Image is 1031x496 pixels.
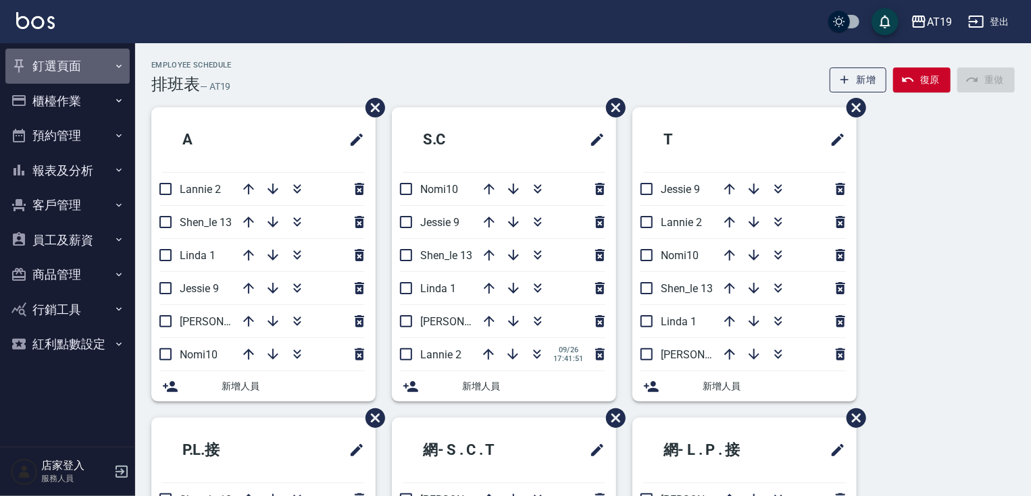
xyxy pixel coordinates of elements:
[392,371,616,402] div: 新增人員
[596,88,628,128] span: 刪除班表
[822,123,846,156] span: 修改班表的標題
[41,472,110,485] p: 服務人員
[355,88,387,128] span: 刪除班表
[180,183,221,196] span: Lannie 2
[830,67,887,92] button: 新增
[420,216,459,229] span: Jessie 9
[836,88,868,128] span: 刪除班表
[581,123,605,156] span: 修改班表的標題
[5,223,130,258] button: 員工及薪資
[661,249,699,262] span: Nomi10
[341,123,365,156] span: 修改班表的標題
[963,9,1015,34] button: 登出
[5,84,130,119] button: 櫃檯作業
[5,257,130,292] button: 商品管理
[180,315,270,328] span: [PERSON_NAME] 6
[905,8,957,36] button: AT19
[5,118,130,153] button: 預約管理
[553,346,584,354] span: 09/26
[420,282,456,295] span: Linda 1
[420,348,461,361] span: Lannie 2
[661,315,697,328] span: Linda 1
[822,434,846,466] span: 修改班表的標題
[151,371,376,402] div: 新增人員
[222,379,365,393] span: 新增人員
[403,115,524,164] h2: S.C
[41,459,110,472] h5: 店家登入
[151,61,232,70] h2: Employee Schedule
[151,75,200,94] h3: 排班表
[661,183,700,196] span: Jessie 9
[661,282,713,295] span: Shen_le 13
[403,426,548,474] h2: 網- S . C . T
[703,379,846,393] span: 新增人員
[341,434,365,466] span: 修改班表的標題
[581,434,605,466] span: 修改班表的標題
[16,12,55,29] img: Logo
[5,292,130,327] button: 行銷工具
[836,398,868,438] span: 刪除班表
[5,49,130,84] button: 釘選頁面
[661,348,751,361] span: [PERSON_NAME] 6
[632,371,857,402] div: 新增人員
[462,379,605,393] span: 新增人員
[927,13,952,30] div: AT19
[872,8,899,35] button: save
[5,327,130,362] button: 紅利點數設定
[5,188,130,223] button: 客戶管理
[180,348,218,361] span: Nomi10
[420,183,458,196] span: Nomi10
[596,398,628,438] span: 刪除班表
[643,115,757,164] h2: T
[180,282,219,295] span: Jessie 9
[420,249,472,262] span: Shen_le 13
[11,458,38,485] img: Person
[893,67,951,92] button: 復原
[420,315,510,328] span: [PERSON_NAME] 6
[180,249,216,262] span: Linda 1
[162,426,290,474] h2: P.L.接
[200,80,231,94] h6: — AT19
[553,354,584,363] span: 17:41:51
[661,216,702,229] span: Lannie 2
[180,216,232,229] span: Shen_le 13
[5,153,130,188] button: 報表及分析
[162,115,276,164] h2: A
[643,426,791,474] h2: 網- L . P . 接
[355,398,387,438] span: 刪除班表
